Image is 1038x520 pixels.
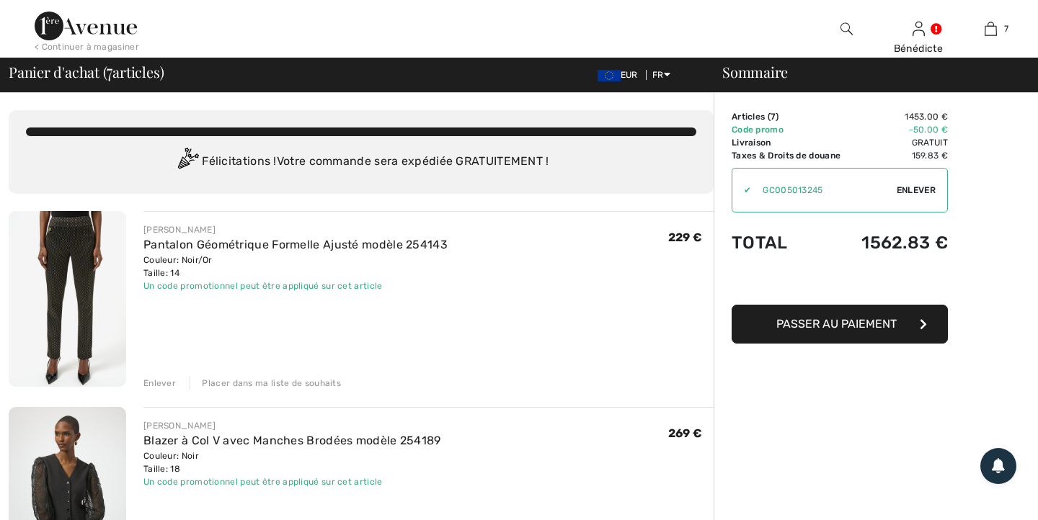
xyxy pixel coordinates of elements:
[143,377,176,390] div: Enlever
[9,65,164,79] span: Panier d'achat ( articles)
[35,40,139,53] div: < Continuer à magasiner
[852,123,948,136] td: -50.00 €
[732,123,852,136] td: Code promo
[913,20,925,37] img: Mes infos
[852,218,948,267] td: 1562.83 €
[776,317,897,331] span: Passer au paiement
[985,20,997,37] img: Mon panier
[652,70,670,80] span: FR
[26,148,696,176] div: Félicitations ! Votre commande sera expédiée GRATUITEMENT !
[732,136,852,149] td: Livraison
[668,426,703,440] span: 269 €
[143,279,448,292] div: Un code promotionnel peut être appliqué sur cet article
[598,70,621,81] img: Euro
[913,22,925,35] a: Se connecter
[852,136,948,149] td: Gratuit
[143,419,441,432] div: [PERSON_NAME]
[668,230,703,244] span: 229 €
[732,218,852,267] td: Total
[107,61,112,80] span: 7
[143,223,448,236] div: [PERSON_NAME]
[598,70,644,80] span: EUR
[771,112,776,122] span: 7
[852,110,948,123] td: 1453.00 €
[732,305,948,344] button: Passer au paiement
[732,184,751,197] div: ✔
[35,12,137,40] img: 1ère Avenue
[143,238,448,251] a: Pantalon Géométrique Formelle Ajusté modèle 254143
[705,65,1029,79] div: Sommaire
[751,169,897,212] input: Code promo
[883,41,954,56] div: Bénédicte
[173,148,202,176] img: Congratulation2.svg
[732,110,852,123] td: Articles ( )
[143,449,441,475] div: Couleur: Noir Taille: 18
[143,475,441,488] div: Un code promotionnel peut être appliqué sur cet article
[1004,22,1008,35] span: 7
[852,149,948,162] td: 159.83 €
[840,20,853,37] img: recherche
[143,434,441,447] a: Blazer à Col V avec Manches Brodées modèle 254189
[897,184,936,197] span: Enlever
[732,149,852,162] td: Taxes & Droits de douane
[955,20,1026,37] a: 7
[143,254,448,279] div: Couleur: Noir/Or Taille: 14
[190,377,341,390] div: Placer dans ma liste de souhaits
[9,211,126,387] img: Pantalon Géométrique Formelle Ajusté modèle 254143
[732,267,948,300] iframe: PayPal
